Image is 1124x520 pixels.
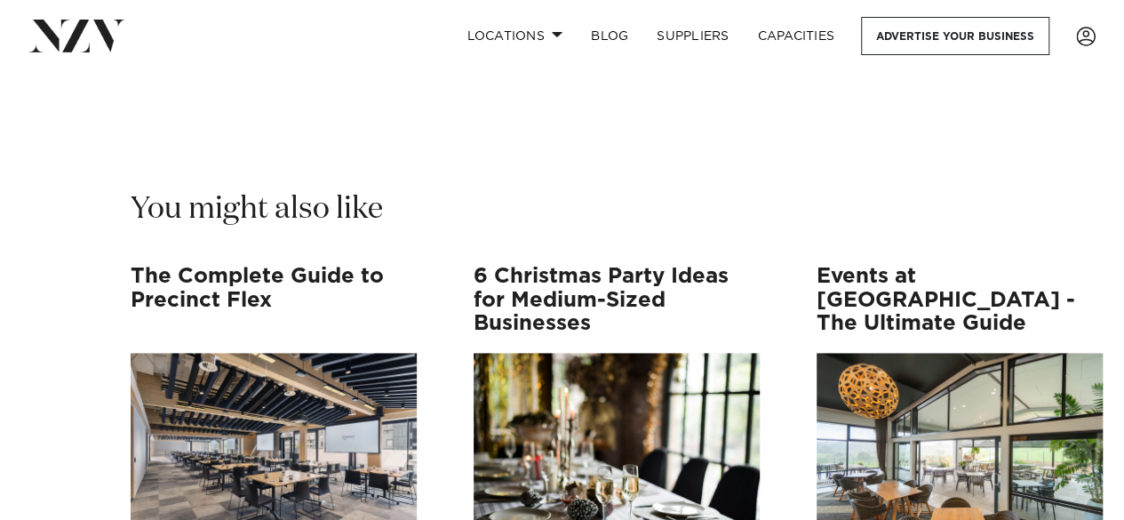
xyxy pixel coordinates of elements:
[28,20,125,52] img: nzv-logo.png
[817,265,1103,335] h3: Events at [GEOGRAPHIC_DATA] - The Ultimate Guide
[131,189,383,229] h2: You might also like
[861,17,1049,55] a: Advertise your business
[577,17,642,55] a: BLOG
[452,17,577,55] a: Locations
[744,17,849,55] a: Capacities
[642,17,743,55] a: SUPPLIERS
[131,265,417,335] h3: The Complete Guide to Precinct Flex
[474,265,760,335] h3: 6 Christmas Party Ideas for Medium-Sized Businesses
